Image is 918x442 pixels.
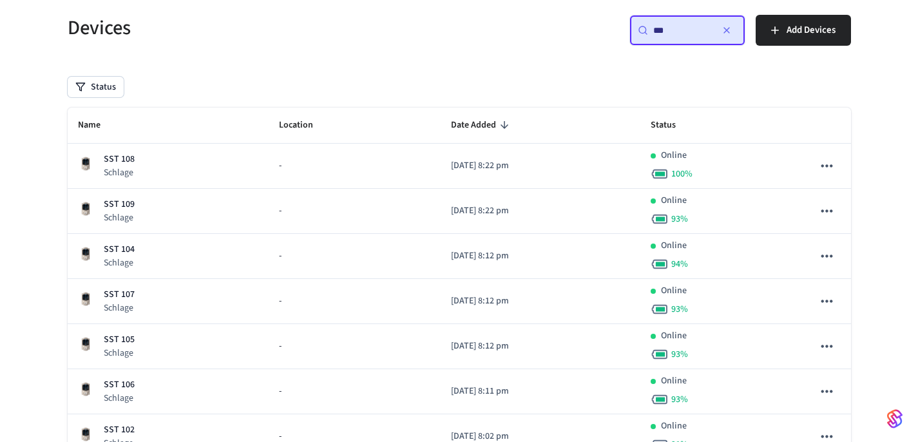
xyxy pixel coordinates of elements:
[451,204,630,218] p: [DATE] 8:22 pm
[451,385,630,398] p: [DATE] 8:11 pm
[279,159,282,173] span: -
[787,22,836,39] span: Add Devices
[671,213,688,226] span: 93 %
[78,246,93,262] img: Schlage Sense Smart Deadbolt with Camelot Trim, Front
[104,347,135,360] p: Schlage
[671,258,688,271] span: 94 %
[671,393,688,406] span: 93 %
[671,348,688,361] span: 93 %
[661,374,687,388] p: Online
[104,198,135,211] p: SST 109
[887,408,903,429] img: SeamLogoGradient.69752ec5.svg
[661,239,687,253] p: Online
[104,166,135,179] p: Schlage
[104,211,135,224] p: Schlage
[279,294,282,308] span: -
[104,333,135,347] p: SST 105
[78,381,93,397] img: Schlage Sense Smart Deadbolt with Camelot Trim, Front
[104,423,135,437] p: SST 102
[78,336,93,352] img: Schlage Sense Smart Deadbolt with Camelot Trim, Front
[651,115,693,135] span: Status
[279,204,282,218] span: -
[451,159,630,173] p: [DATE] 8:22 pm
[78,115,117,135] span: Name
[104,243,135,256] p: SST 104
[661,149,687,162] p: Online
[451,115,513,135] span: Date Added
[78,156,93,171] img: Schlage Sense Smart Deadbolt with Camelot Trim, Front
[104,378,135,392] p: SST 106
[661,419,687,433] p: Online
[451,294,630,308] p: [DATE] 8:12 pm
[279,385,282,398] span: -
[279,249,282,263] span: -
[451,340,630,353] p: [DATE] 8:12 pm
[661,329,687,343] p: Online
[78,427,93,442] img: Schlage Sense Smart Deadbolt with Camelot Trim, Front
[104,256,135,269] p: Schlage
[671,168,693,180] span: 100 %
[78,201,93,216] img: Schlage Sense Smart Deadbolt with Camelot Trim, Front
[104,288,135,302] p: SST 107
[104,302,135,314] p: Schlage
[78,291,93,307] img: Schlage Sense Smart Deadbolt with Camelot Trim, Front
[279,115,330,135] span: Location
[661,194,687,207] p: Online
[279,340,282,353] span: -
[451,249,630,263] p: [DATE] 8:12 pm
[756,15,851,46] button: Add Devices
[104,392,135,405] p: Schlage
[661,284,687,298] p: Online
[671,303,688,316] span: 93 %
[68,77,124,97] button: Status
[68,15,452,41] h5: Devices
[104,153,135,166] p: SST 108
